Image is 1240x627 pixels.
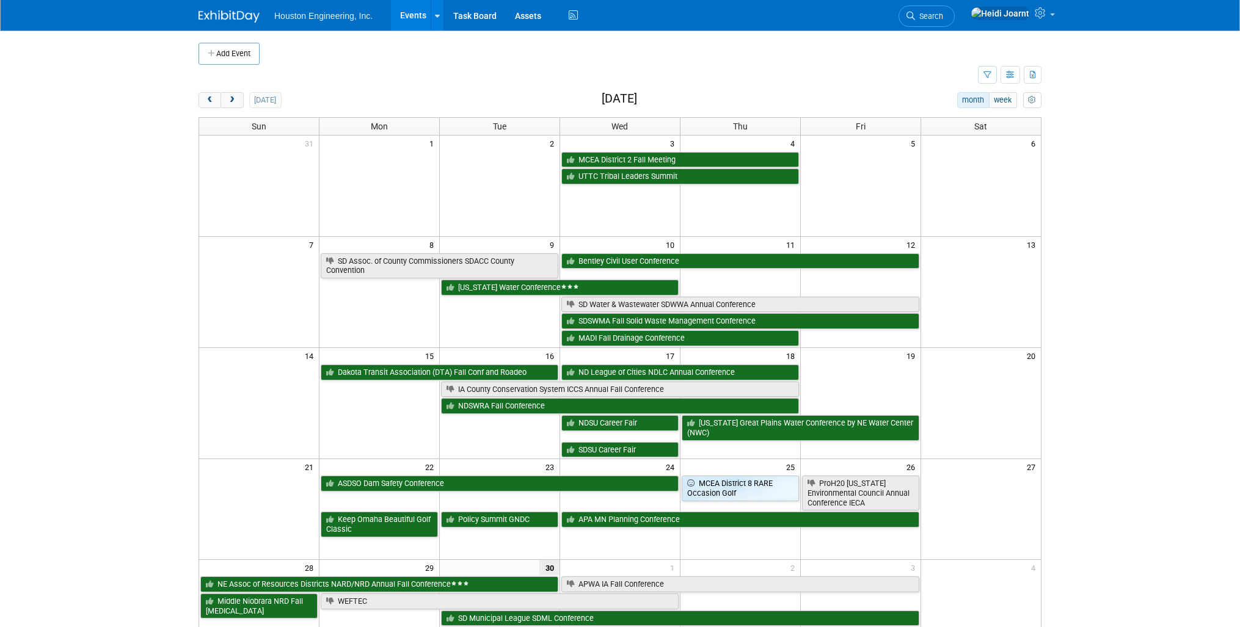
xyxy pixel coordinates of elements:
[561,253,919,269] a: Bentley Civil User Conference
[1026,348,1041,363] span: 20
[561,330,799,346] a: MADI Fall Drainage Conference
[561,313,919,329] a: SDSWMA Fall Solid Waste Management Conference
[428,136,439,151] span: 1
[561,297,919,313] a: SD Water & Wastewater SDWWA Annual Conference
[321,476,679,491] a: ASDSO Dam Safety Conference
[199,10,260,23] img: ExhibitDay
[539,560,560,575] span: 30
[549,136,560,151] span: 2
[441,280,679,295] a: [US_STATE] Water Conference
[682,415,919,440] a: [US_STATE] Great Plains Water Conference by NE Water Center (NWC)
[544,348,560,363] span: 16
[669,136,680,151] span: 3
[856,121,866,131] span: Fri
[561,364,799,380] a: ND League of Cities NDLC Annual Conference
[785,237,800,252] span: 11
[665,348,680,363] span: 17
[905,237,921,252] span: 12
[321,512,438,537] a: Keep Omaha Beautiful Golf Classic
[665,459,680,474] span: 24
[252,121,266,131] span: Sun
[785,348,800,363] span: 18
[789,136,800,151] span: 4
[957,92,990,108] button: month
[733,121,748,131] span: Thu
[441,398,799,414] a: NDSWRA Fall Conference
[561,169,799,184] a: UTTC Tribal Leaders Summit
[915,12,943,21] span: Search
[199,43,260,65] button: Add Event
[974,121,987,131] span: Sat
[304,136,319,151] span: 31
[905,348,921,363] span: 19
[602,92,637,106] h2: [DATE]
[249,92,282,108] button: [DATE]
[221,92,243,108] button: next
[428,237,439,252] span: 8
[304,560,319,575] span: 28
[424,560,439,575] span: 29
[789,560,800,575] span: 2
[910,136,921,151] span: 5
[785,459,800,474] span: 25
[544,459,560,474] span: 23
[304,348,319,363] span: 14
[441,611,919,626] a: SD Municipal League SDML Conference
[321,253,558,278] a: SD Assoc. of County Commissioners SDACC County Convention
[274,11,373,21] span: Houston Engineering, Inc.
[441,382,799,397] a: IA County Conservation System ICCS Annual Fall Conference
[561,415,679,431] a: NDSU Career Fair
[1030,136,1041,151] span: 6
[561,512,919,527] a: APA MN Planning Conference
[199,92,221,108] button: prev
[899,5,955,27] a: Search
[424,459,439,474] span: 22
[304,459,319,474] span: 21
[321,593,679,609] a: WEFTEC
[424,348,439,363] span: 15
[971,7,1030,20] img: Heidi Joarnt
[611,121,628,131] span: Wed
[1023,92,1041,108] button: myCustomButton
[308,237,319,252] span: 7
[802,476,919,510] a: ProH20 [US_STATE] Environmental Council Annual Conference IECA
[561,152,799,168] a: MCEA District 2 Fall Meeting
[200,576,558,592] a: NE Assoc of Resources Districts NARD/NRD Annual Fall Conference
[1026,237,1041,252] span: 13
[561,442,679,458] a: SDSU Career Fair
[989,92,1017,108] button: week
[910,560,921,575] span: 3
[669,560,680,575] span: 1
[441,512,558,527] a: Policy Summit GNDC
[493,121,506,131] span: Tue
[1026,459,1041,474] span: 27
[561,576,919,592] a: APWA IA Fall Conference
[371,121,388,131] span: Mon
[905,459,921,474] span: 26
[1030,560,1041,575] span: 4
[200,593,318,618] a: Middle Niobrara NRD Fall [MEDICAL_DATA]
[682,476,799,501] a: MCEA District 8 RARE Occasion Golf
[321,364,558,380] a: Dakota Transit Association (DTA) Fall Conf and Roadeo
[1028,96,1036,104] i: Personalize Calendar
